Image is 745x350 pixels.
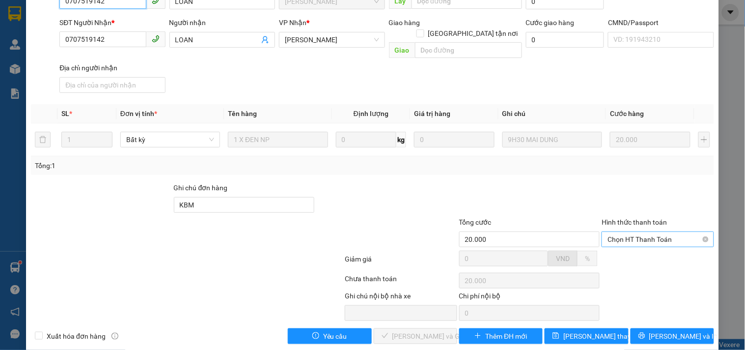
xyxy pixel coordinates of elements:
span: kg [396,132,406,147]
input: Ghi Chú [502,132,602,147]
button: exclamation-circleYêu cầu [288,328,371,344]
span: info-circle [111,333,118,340]
input: VD: Bàn, Ghế [228,132,328,147]
label: Ghi chú đơn hàng [174,184,228,192]
span: Đơn vị tính [120,110,157,117]
span: Cước hàng [610,110,644,117]
span: [PERSON_NAME] và In [649,331,718,342]
div: Người nhận [169,17,275,28]
span: Ngã Tư Huyện [285,32,379,47]
span: Giá trị hàng [414,110,450,117]
div: [PERSON_NAME] [8,8,87,30]
label: Cước giao hàng [526,19,575,27]
input: Cước giao hàng [526,32,605,48]
div: Chưa thanh toán [344,273,458,291]
span: VP Nhận [279,19,306,27]
div: [PERSON_NAME] [94,30,172,42]
span: plus [474,332,481,340]
span: Tổng cước [459,218,492,226]
span: Chọn HT Thanh Toán [607,232,708,247]
span: exclamation-circle [312,332,319,340]
span: Giao hàng [389,19,420,27]
button: printer[PERSON_NAME] và In [631,328,714,344]
span: Thêm ĐH mới [485,331,527,342]
span: SL [61,110,69,117]
span: VND [556,255,570,262]
input: 0 [414,132,495,147]
label: Hình thức thanh toán [602,218,667,226]
span: Giao [389,42,415,58]
div: SĐT Người Nhận [59,17,165,28]
span: save [552,332,559,340]
button: plus [698,132,710,147]
div: Giảm giá [344,254,458,271]
span: printer [638,332,645,340]
button: save[PERSON_NAME] thay đổi [545,328,628,344]
span: Định lượng [354,110,388,117]
input: Ghi chú đơn hàng [174,197,315,213]
span: Tên hàng [228,110,257,117]
div: [PERSON_NAME] [94,8,172,30]
span: Gửi: [8,8,24,19]
span: close-circle [703,236,709,242]
span: Xuất hóa đơn hàng [43,331,110,342]
input: Dọc đường [415,42,522,58]
button: check[PERSON_NAME] và Giao hàng [374,328,457,344]
span: % [585,255,590,262]
div: Tổng: 1 [35,160,288,171]
button: delete [35,132,51,147]
input: Địa chỉ của người nhận [59,77,165,93]
span: Đã [PERSON_NAME] : [7,62,77,83]
span: Nhận: [94,8,117,19]
div: Ghi chú nội bộ nhà xe [345,291,457,305]
div: LƯU [8,30,87,42]
div: Chi phí nội bộ [459,291,600,305]
span: Bất kỳ [126,132,214,147]
input: 0 [610,132,690,147]
span: user-add [261,36,269,44]
button: plusThêm ĐH mới [459,328,543,344]
div: Địa chỉ người nhận [59,62,165,73]
span: Yêu cầu [323,331,347,342]
div: 40.000 [7,62,88,95]
div: CMND/Passport [608,17,714,28]
span: [GEOGRAPHIC_DATA] tận nơi [424,28,522,39]
span: [PERSON_NAME] thay đổi [563,331,642,342]
span: phone [152,35,160,43]
th: Ghi chú [498,104,606,123]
